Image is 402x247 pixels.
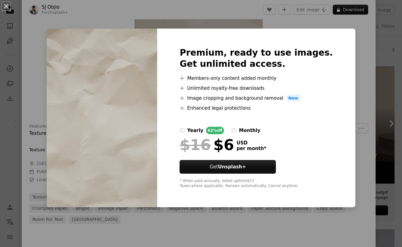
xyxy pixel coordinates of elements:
[47,29,157,208] img: premium_photo-1672944876342-4090164e1c04
[180,137,211,153] span: $16
[206,127,224,134] div: 62% off
[218,164,246,170] strong: Unsplash+
[236,140,266,146] span: USD
[236,146,266,151] span: per month *
[180,94,333,102] li: Image cropping and background removal
[180,160,276,174] button: GetUnsplash+
[286,94,301,102] span: New
[187,127,203,134] div: yearly
[180,75,333,82] li: Members-only content added monthly
[180,85,333,92] li: Unlimited royalty-free downloads
[180,137,234,153] div: $6
[231,128,236,133] input: monthly
[239,127,260,134] div: monthly
[180,104,333,112] li: Enhanced legal protections
[180,128,185,133] input: yearly62%off
[180,179,333,189] div: * When paid annually, billed upfront $72 Taxes where applicable. Renews automatically. Cancel any...
[180,47,333,70] h2: Premium, ready to use images. Get unlimited access.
